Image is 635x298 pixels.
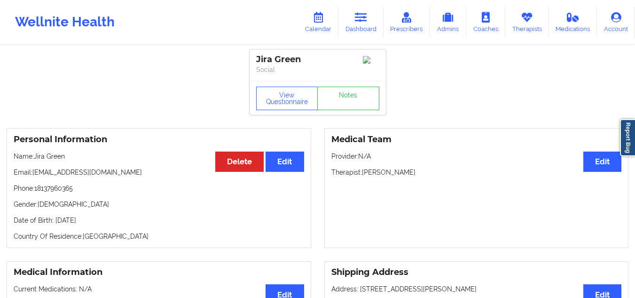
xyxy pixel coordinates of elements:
[430,7,466,38] a: Admins
[363,56,379,64] img: Image%2Fplaceholer-image.png
[505,7,549,38] a: Therapists
[620,119,635,156] a: Report Bug
[331,284,622,294] p: Address: [STREET_ADDRESS][PERSON_NAME]
[338,7,384,38] a: Dashboard
[14,232,304,241] p: Country Of Residence: [GEOGRAPHIC_DATA]
[583,152,621,172] button: Edit
[14,134,304,145] h3: Personal Information
[266,152,304,172] button: Edit
[384,7,430,38] a: Prescribers
[317,87,379,110] a: Notes
[549,7,597,38] a: Medications
[14,152,304,161] p: Name: Jira Green
[14,168,304,177] p: Email: [EMAIL_ADDRESS][DOMAIN_NAME]
[256,87,318,110] button: View Questionnaire
[331,152,622,161] p: Provider: N/A
[256,54,379,65] div: Jira Green
[14,267,304,278] h3: Medical Information
[331,267,622,278] h3: Shipping Address
[298,7,338,38] a: Calendar
[597,7,635,38] a: Account
[14,284,304,294] p: Current Medications: N/A
[331,168,622,177] p: Therapist: [PERSON_NAME]
[215,152,264,172] button: Delete
[14,216,304,225] p: Date of Birth: [DATE]
[14,200,304,209] p: Gender: [DEMOGRAPHIC_DATA]
[331,134,622,145] h3: Medical Team
[466,7,505,38] a: Coaches
[256,65,379,74] p: Social
[14,184,304,193] p: Phone: 18137960365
